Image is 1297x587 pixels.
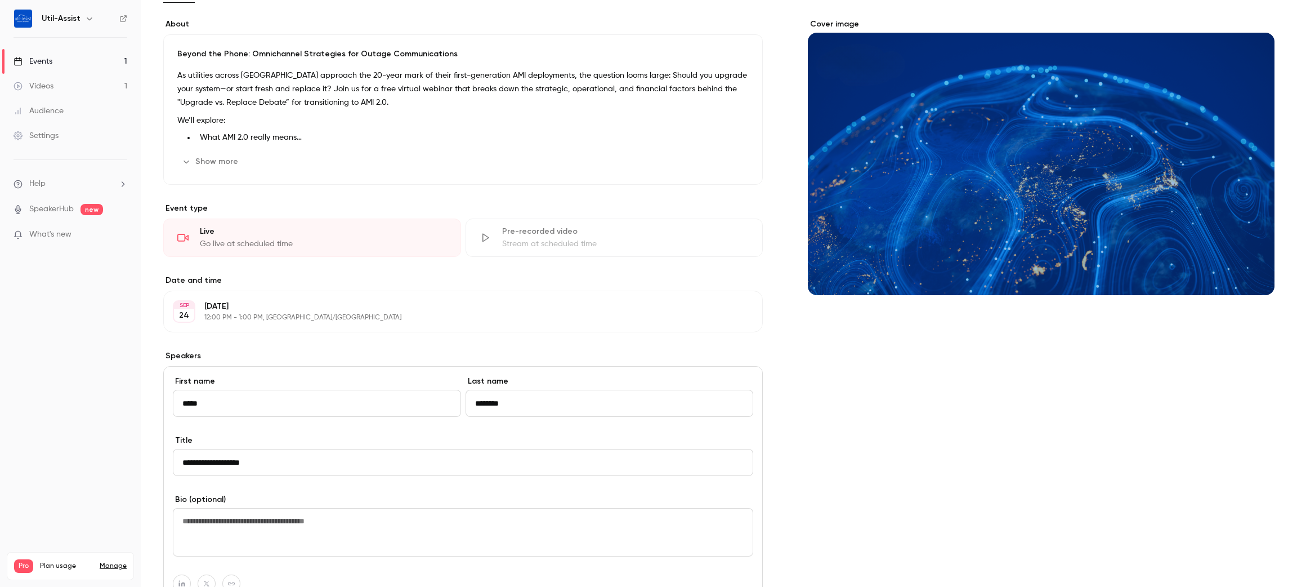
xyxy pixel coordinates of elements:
div: SEP [174,301,194,309]
p: Beyond the Phone: Omnichannel Strategies for Outage Communications [177,48,749,60]
a: SpeakerHub [29,203,74,215]
label: Date and time [163,275,763,286]
div: Live [200,226,447,237]
span: new [80,204,103,215]
label: Cover image [808,19,1274,30]
div: LiveGo live at scheduled time [163,219,461,257]
div: Settings [14,130,59,141]
li: help-dropdown-opener [14,178,127,190]
img: Util-Assist [14,10,32,28]
span: Pro [14,559,33,573]
label: Bio (optional) [173,494,753,505]
p: 12:00 PM - 1:00 PM, [GEOGRAPHIC_DATA]/[GEOGRAPHIC_DATA] [204,313,703,322]
div: Go live at scheduled time [200,238,447,250]
p: [DATE] [204,301,703,312]
button: Show more [177,153,245,171]
span: Help [29,178,46,190]
span: Plan usage [40,562,93,571]
li: What AMI 2.0 really means [195,132,749,144]
div: Videos [14,81,53,92]
label: First name [173,376,461,387]
label: Speakers [163,350,763,362]
div: Pre-recorded video [502,226,749,237]
section: Cover image [808,19,1274,295]
label: Title [173,435,753,446]
span: What's new [29,229,71,241]
div: Stream at scheduled time [502,238,749,250]
div: Pre-recorded videoStream at scheduled time [466,219,763,257]
div: Events [14,56,52,67]
h6: Util-Assist [42,13,80,24]
div: Audience [14,105,64,117]
a: Manage [100,562,127,571]
p: Event type [163,203,763,214]
p: As utilities across [GEOGRAPHIC_DATA] approach the 20-year mark of their first-generation AMI dep... [177,69,749,109]
label: About [163,19,763,30]
label: Last name [466,376,754,387]
p: We’ll explore: [177,114,749,127]
p: 24 [179,310,189,321]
